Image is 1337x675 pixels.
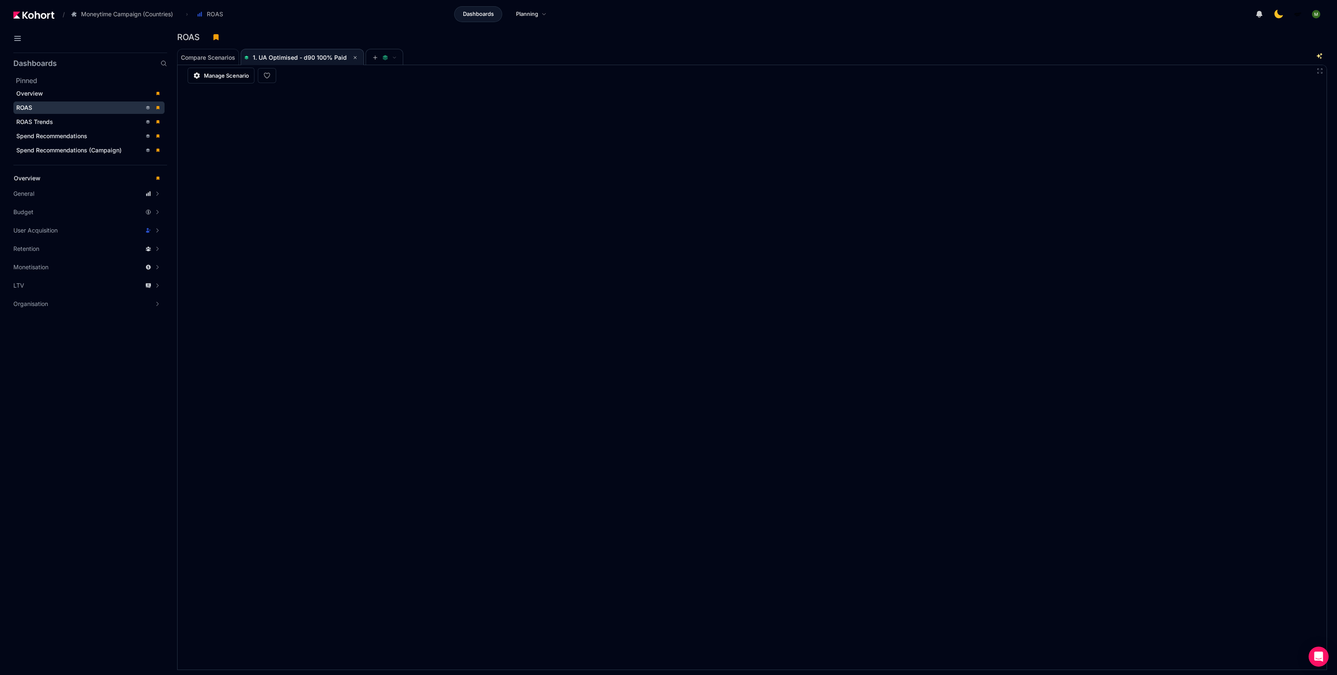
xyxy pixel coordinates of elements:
a: ROAS [13,101,165,114]
h3: ROAS [177,33,205,41]
button: Fullscreen [1317,68,1323,74]
a: ROAS Trends [13,116,165,128]
span: Overview [16,90,43,97]
a: Dashboards [454,6,502,22]
img: logo_MoneyTimeLogo_1_20250619094856634230.png [1294,10,1302,18]
h2: Pinned [16,76,167,86]
span: Moneytime Campaign (Countries) [81,10,173,18]
span: Budget [13,208,33,216]
span: ROAS Trends [16,118,53,125]
span: Planning [516,10,538,18]
img: Kohort logo [13,11,54,19]
span: Overview [14,174,41,182]
a: Planning [507,6,555,22]
span: Spend Recommendations [16,132,87,139]
span: ROAS [16,104,32,111]
a: Manage Scenario [188,68,254,83]
span: › [184,11,190,18]
button: ROAS [192,7,232,21]
span: Retention [13,245,39,253]
a: Overview [13,87,165,100]
a: Spend Recommendations [13,130,165,142]
span: Compare Scenarios [181,55,235,61]
div: Open Intercom Messenger [1309,647,1329,667]
span: Dashboards [463,10,494,18]
a: Overview [11,172,165,185]
span: Organisation [13,300,48,308]
span: ROAS [207,10,223,18]
span: General [13,190,34,198]
span: Spend Recommendations (Campaign) [16,147,122,154]
h2: Dashboards [13,60,57,67]
button: Moneytime Campaign (Countries) [66,7,182,21]
span: 1. UA Optimised - d90 100% Paid [253,54,347,61]
span: / [56,10,65,19]
span: LTV [13,281,24,290]
a: Spend Recommendations (Campaign) [13,144,165,157]
span: Monetisation [13,263,48,271]
span: Manage Scenario [204,71,249,80]
span: User Acquisition [13,226,58,235]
